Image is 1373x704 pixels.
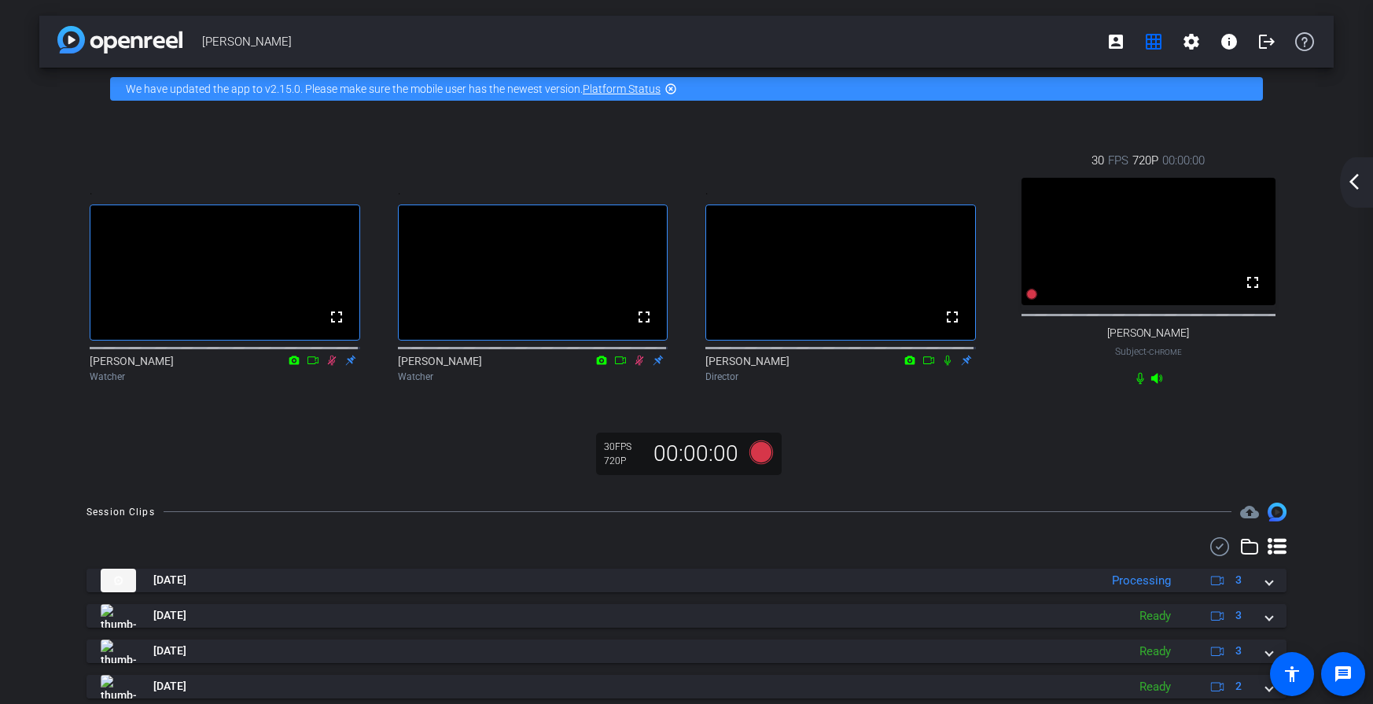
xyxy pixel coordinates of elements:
mat-icon: cloud_upload [1240,503,1259,522]
img: app-logo [57,26,182,53]
mat-icon: arrow_back_ios_new [1345,172,1364,191]
span: Destinations for your clips [1240,503,1259,522]
span: 720P [1132,152,1158,169]
div: 00:00:00 [643,440,749,467]
mat-icon: accessibility [1283,665,1301,684]
span: 30 [1091,152,1104,169]
mat-expansion-panel-header: thumb-nail[DATE]Ready3 [87,639,1286,663]
div: Processing [1104,572,1179,590]
span: 3 [1235,572,1242,588]
mat-expansion-panel-header: thumb-nail[DATE]Processing3 [87,569,1286,592]
span: [PERSON_NAME] [1107,326,1189,340]
mat-icon: account_box [1106,32,1125,51]
span: FPS [615,441,631,452]
div: Ready [1132,607,1179,625]
span: [PERSON_NAME] [202,26,1097,57]
span: Subject [1115,345,1182,359]
div: [PERSON_NAME] [705,353,976,384]
mat-expansion-panel-header: thumb-nail[DATE]Ready3 [87,604,1286,628]
div: Ready [1132,678,1179,696]
mat-icon: message [1334,665,1353,684]
div: . [398,177,668,205]
a: Platform Status [583,83,661,95]
span: [DATE] [153,572,186,588]
mat-icon: settings [1182,32,1201,51]
div: 30 [604,440,643,453]
mat-icon: highlight_off [664,83,677,95]
span: FPS [1108,152,1128,169]
img: Session clips [1268,503,1286,522]
mat-icon: fullscreen [635,308,653,326]
mat-icon: fullscreen [943,308,962,326]
span: [DATE] [153,678,186,695]
div: Watcher [398,370,668,384]
div: Watcher [90,370,360,384]
span: 2 [1235,678,1242,695]
div: Session Clips [87,504,155,520]
img: thumb-nail [101,675,136,698]
mat-icon: grid_on [1144,32,1163,51]
mat-expansion-panel-header: thumb-nail[DATE]Ready2 [87,675,1286,698]
div: 720P [604,455,643,467]
mat-icon: info [1220,32,1239,51]
img: thumb-nail [101,639,136,663]
mat-icon: fullscreen [1243,273,1262,292]
span: 3 [1235,607,1242,624]
div: Ready [1132,643,1179,661]
span: Chrome [1149,348,1182,356]
div: We have updated the app to v2.15.0. Please make sure the mobile user has the newest version. [110,77,1263,101]
mat-icon: logout [1257,32,1276,51]
div: . [705,177,976,205]
span: [DATE] [153,643,186,659]
div: Director [705,370,976,384]
div: [PERSON_NAME] [90,353,360,384]
img: thumb-nail [101,604,136,628]
div: [PERSON_NAME] [398,353,668,384]
img: thumb-nail [101,569,136,592]
span: [DATE] [153,607,186,624]
div: . [90,177,360,205]
mat-icon: fullscreen [327,308,346,326]
span: 00:00:00 [1162,152,1205,169]
span: 3 [1235,643,1242,659]
span: - [1147,346,1149,357]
